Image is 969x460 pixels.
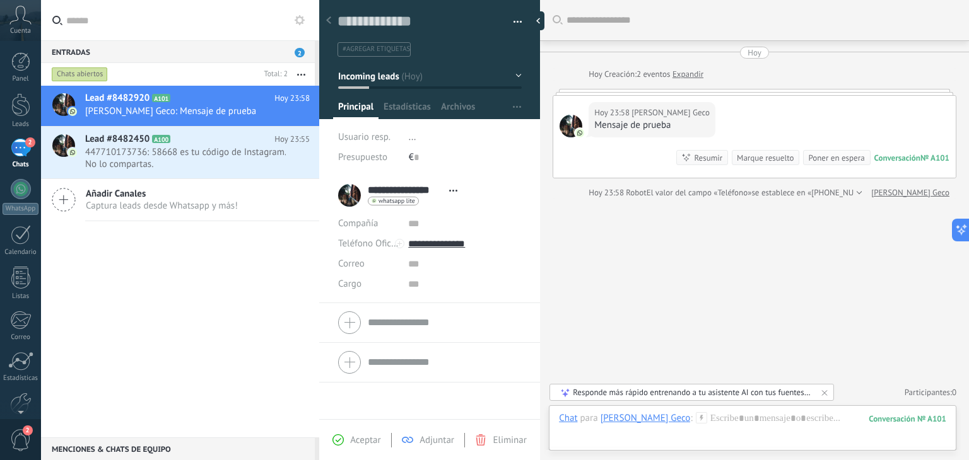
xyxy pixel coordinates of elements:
[575,129,584,137] img: com.amocrm.amocrmwa.svg
[85,105,286,117] span: [PERSON_NAME] Geco: Mensaje de prueba
[41,127,319,178] a: Lead #8482450 A100 Hoy 23:55 447710173736: 58668 es tu código de Instagram. No lo compartas.
[338,234,399,254] button: Teléfono Oficina
[338,274,399,294] div: Cargo
[3,75,39,83] div: Panel
[594,106,631,119] div: Hoy 23:58
[338,151,387,163] span: Presupuesto
[3,374,39,382] div: Estadísticas
[23,425,33,435] span: 2
[874,152,920,163] div: Conversación
[85,92,150,105] span: Lead #8482920
[441,101,475,119] span: Archivos
[808,152,864,164] div: Poner en espera
[274,92,310,105] span: Hoy 23:58
[343,45,410,54] span: #agregar etiquetas
[274,133,310,146] span: Hoy 23:55
[589,68,703,81] div: Creación:
[338,127,399,147] div: Usuario resp.
[580,412,598,425] span: para
[338,101,373,119] span: Principal
[25,137,35,147] span: 2
[647,187,752,199] span: El valor del campo «Teléfono»
[905,387,956,398] a: Participantes:0
[68,148,77,157] img: com.amocrm.amocrmwa.svg
[259,68,288,81] div: Total: 2
[869,413,946,424] div: 101
[379,198,415,204] span: whatsapp lite
[41,437,315,460] div: Menciones & Chats de equipo
[532,11,544,30] div: Ocultar
[493,434,526,446] span: Eliminar
[626,187,646,198] span: Robot
[594,119,710,132] div: Mensaje de prueba
[672,68,703,81] a: Expandir
[152,94,170,102] span: A101
[737,152,794,164] div: Marque resuelto
[920,152,949,163] div: № A101
[631,106,710,119] span: Ray Agencia Geco
[3,161,39,169] div: Chats
[338,258,365,270] span: Correo
[3,120,39,129] div: Leads
[338,147,399,168] div: Presupuesto
[10,27,31,35] span: Cuenta
[338,279,361,289] span: Cargo
[295,48,305,57] span: 2
[952,387,956,398] span: 0
[420,434,454,446] span: Adjuntar
[288,63,315,86] button: Más
[338,238,404,250] span: Teléfono Oficina
[560,115,582,137] span: Ray Agencia Geco
[589,187,626,199] div: Hoy 23:58
[68,107,77,116] img: com.amocrm.amocrmwa.svg
[589,68,604,81] div: Hoy
[690,412,692,425] span: :
[601,412,691,423] div: Ray Agencia Geco
[41,40,315,63] div: Entradas
[86,200,238,212] span: Captura leads desde Whatsapp y más!
[338,254,365,274] button: Correo
[3,248,39,256] div: Calendario
[751,187,881,199] span: se establece en «[PHONE_NUMBER]»
[41,86,319,126] a: Lead #8482920 A101 Hoy 23:58 [PERSON_NAME] Geco: Mensaje de prueba
[871,187,949,199] a: [PERSON_NAME] Geco
[3,333,39,342] div: Correo
[748,47,761,59] div: Hoy
[573,387,812,398] div: Responde más rápido entrenando a tu asistente AI con tus fuentes de datos
[409,131,416,143] span: ...
[350,434,380,446] span: Aceptar
[694,152,722,164] div: Resumir
[3,292,39,301] div: Listas
[409,147,522,168] div: €
[152,135,170,143] span: A100
[637,68,670,81] span: 2 eventos
[52,67,108,82] div: Chats abiertos
[338,214,399,234] div: Compañía
[86,188,238,200] span: Añadir Canales
[338,131,391,143] span: Usuario resp.
[85,146,286,170] span: 447710173736: 58668 es tu código de Instagram. No lo compartas.
[384,101,431,119] span: Estadísticas
[85,133,150,146] span: Lead #8482450
[3,203,38,215] div: WhatsApp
